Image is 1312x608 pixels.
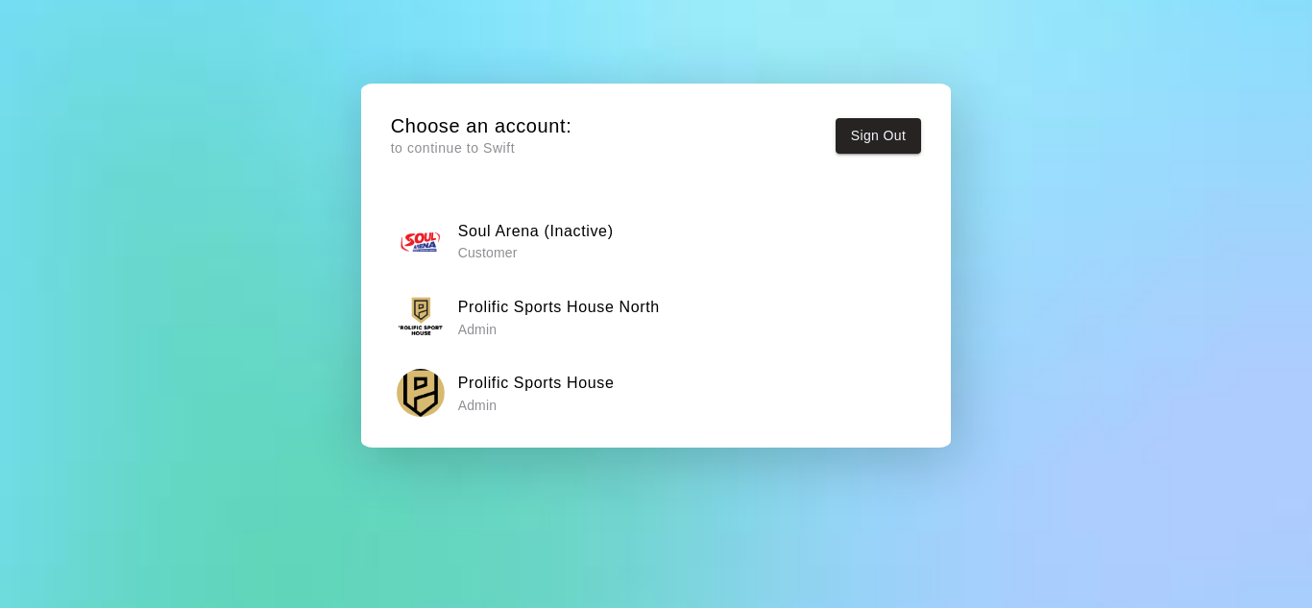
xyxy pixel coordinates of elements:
img: Prolific Sports House [397,369,445,417]
img: Prolific Sports House North [397,293,445,341]
button: Prolific Sports House NorthProlific Sports House North Admin [391,286,922,347]
button: Prolific Sports HouseProlific Sports House Admin [391,363,922,424]
h6: Soul Arena (Inactive) [458,219,614,244]
p: Admin [458,320,660,339]
h6: Prolific Sports House [458,371,615,396]
h6: Prolific Sports House North [458,295,660,320]
p: Admin [458,396,615,415]
button: Soul ArenaSoul Arena (Inactive)Customer [391,210,922,271]
h5: Choose an account: [391,113,572,139]
img: Soul Arena [397,217,445,265]
button: Sign Out [836,118,922,154]
p: Customer [458,243,614,262]
p: to continue to Swift [391,138,572,158]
